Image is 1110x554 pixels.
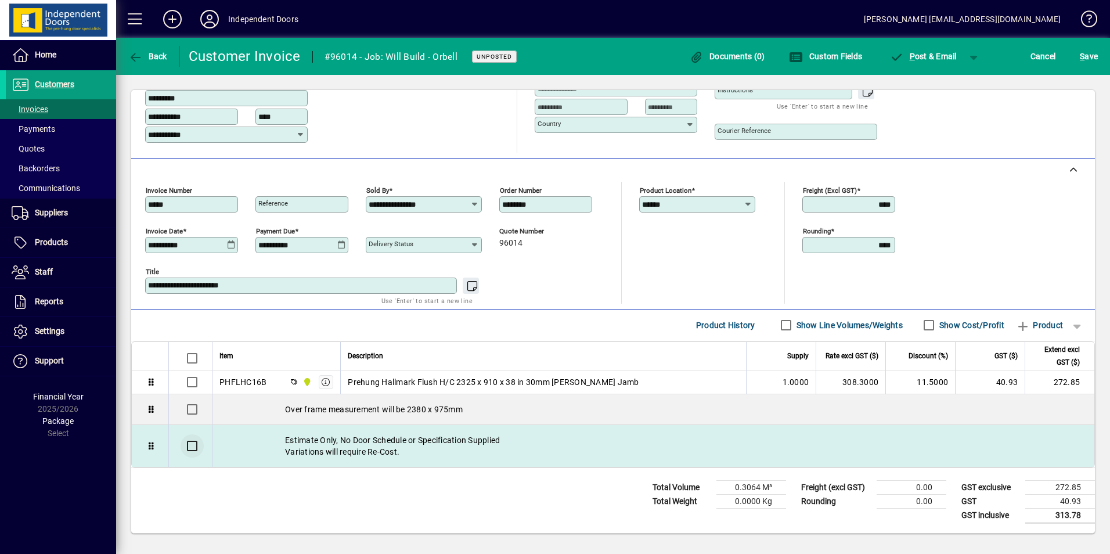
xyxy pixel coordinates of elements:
[1030,47,1056,66] span: Cancel
[877,480,946,494] td: 0.00
[6,178,116,198] a: Communications
[994,350,1018,362] span: GST ($)
[35,80,74,89] span: Customers
[687,46,768,67] button: Documents (0)
[6,258,116,287] a: Staff
[6,287,116,316] a: Reports
[499,228,569,235] span: Quote number
[6,199,116,228] a: Suppliers
[35,356,64,365] span: Support
[884,46,963,67] button: Post & Email
[777,99,868,113] mat-hint: Use 'Enter' to start a new line
[803,226,831,235] mat-label: Rounding
[1072,2,1095,40] a: Knowledge Base
[6,347,116,376] a: Support
[12,105,48,114] span: Invoices
[864,10,1061,28] div: [PERSON_NAME] [EMAIL_ADDRESS][DOMAIN_NAME]
[795,494,877,508] td: Rounding
[348,376,639,388] span: Prehung Hallmark Flush H/C 2325 x 910 x 38 in 30mm [PERSON_NAME] Jamb
[909,350,948,362] span: Discount (%)
[35,297,63,306] span: Reports
[956,480,1025,494] td: GST exclusive
[716,480,786,494] td: 0.3064 M³
[128,52,167,61] span: Back
[6,99,116,119] a: Invoices
[35,50,56,59] span: Home
[538,120,561,128] mat-label: Country
[1010,315,1069,336] button: Product
[1077,46,1101,67] button: Save
[35,208,68,217] span: Suppliers
[381,294,473,307] mat-hint: Use 'Enter' to start a new line
[718,86,753,94] mat-label: Instructions
[716,494,786,508] td: 0.0000 Kg
[783,376,809,388] span: 1.0000
[325,48,457,66] div: #96014 - Job: Will Build - Orbell
[6,139,116,159] a: Quotes
[12,144,45,153] span: Quotes
[885,370,955,394] td: 11.5000
[300,376,313,388] span: Timaru
[500,186,542,194] mat-label: Order number
[35,238,68,247] span: Products
[42,416,74,426] span: Package
[256,226,295,235] mat-label: Payment due
[219,376,266,388] div: PHFLHC16B
[696,316,755,334] span: Product History
[1028,46,1059,67] button: Cancel
[146,267,159,275] mat-label: Title
[1080,52,1084,61] span: S
[956,508,1025,523] td: GST inclusive
[12,184,80,193] span: Communications
[189,47,301,66] div: Customer Invoice
[258,199,288,207] mat-label: Reference
[1016,316,1063,334] span: Product
[6,159,116,178] a: Backorders
[116,46,180,67] app-page-header-button: Back
[1080,47,1098,66] span: ave
[647,494,716,508] td: Total Weight
[1025,508,1095,523] td: 313.78
[366,186,389,194] mat-label: Sold by
[877,494,946,508] td: 0.00
[6,317,116,346] a: Settings
[35,326,64,336] span: Settings
[33,392,84,401] span: Financial Year
[1025,494,1095,508] td: 40.93
[718,127,771,135] mat-label: Courier Reference
[499,239,522,248] span: 96014
[212,394,1094,425] div: Over frame measurement will be 2380 x 975mm
[154,9,191,30] button: Add
[826,350,878,362] span: Rate excl GST ($)
[146,186,192,194] mat-label: Invoice number
[955,370,1025,394] td: 40.93
[787,350,809,362] span: Supply
[6,228,116,257] a: Products
[125,46,170,67] button: Back
[795,480,877,494] td: Freight (excl GST)
[146,226,183,235] mat-label: Invoice date
[12,164,60,173] span: Backorders
[910,52,915,61] span: P
[647,480,716,494] td: Total Volume
[219,350,233,362] span: Item
[12,124,55,134] span: Payments
[6,119,116,139] a: Payments
[794,319,903,331] label: Show Line Volumes/Weights
[348,350,383,362] span: Description
[823,376,878,388] div: 308.3000
[477,53,512,60] span: Unposted
[803,186,857,194] mat-label: Freight (excl GST)
[35,267,53,276] span: Staff
[789,52,862,61] span: Custom Fields
[228,10,298,28] div: Independent Doors
[889,52,957,61] span: ost & Email
[937,319,1004,331] label: Show Cost/Profit
[369,240,413,248] mat-label: Delivery status
[212,425,1094,467] div: Estimate Only, No Door Schedule or Specification Supplied Variations will require Re-Cost.
[956,494,1025,508] td: GST
[690,52,765,61] span: Documents (0)
[1032,343,1080,369] span: Extend excl GST ($)
[786,46,865,67] button: Custom Fields
[191,9,228,30] button: Profile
